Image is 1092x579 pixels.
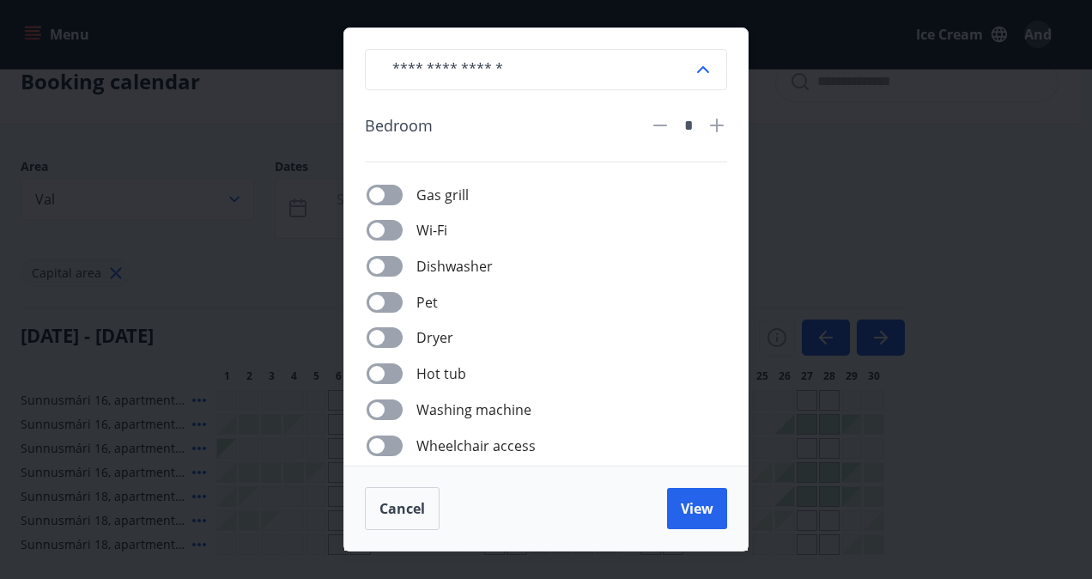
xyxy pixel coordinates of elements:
span: Dryer [416,327,453,348]
span: View [681,499,713,518]
span: Wheelchair access [416,436,536,456]
span: Gas grill [416,185,469,205]
span: Dishwasher [416,256,493,277]
button: Cancel [365,487,440,530]
span: Bedroom [365,114,433,137]
button: View [667,488,727,529]
span: Hot tub [416,363,466,384]
span: Pet [416,292,438,313]
span: Cancel [379,499,425,518]
span: Wi-Fi [416,220,447,241]
span: Washing machine [416,399,531,420]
